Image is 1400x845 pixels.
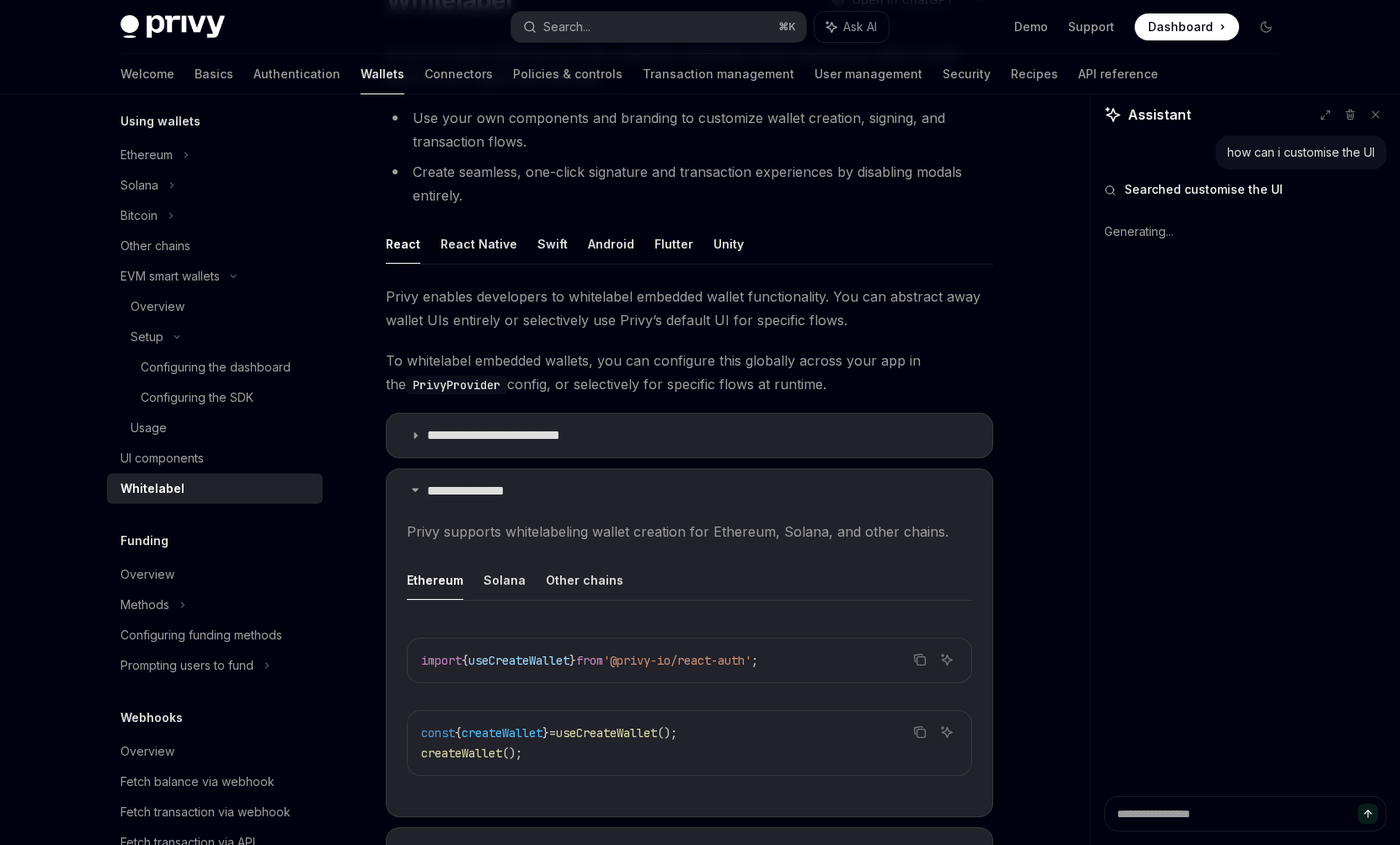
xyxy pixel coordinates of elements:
[643,54,794,94] a: Transaction management
[120,479,184,499] div: Whitelabel
[511,12,806,42] button: Search...⌘K
[407,560,463,600] button: Ethereum
[120,802,291,822] div: Fetch transaction via webhook
[1068,19,1114,35] a: Support
[120,145,173,165] div: Ethereum
[588,224,634,264] button: Android
[542,725,549,741] span: }
[107,352,323,382] a: Configuring the dashboard
[943,54,991,94] a: Security
[120,564,174,585] div: Overview
[1078,54,1158,94] a: API reference
[513,54,623,94] a: Policies & controls
[107,291,323,322] a: Overview
[386,160,993,207] li: Create seamless, one-click signature and transaction experiences by disabling modals entirely.
[713,224,744,264] button: Unity
[141,388,254,408] div: Configuring the SDK
[502,746,522,761] span: ();
[815,12,889,42] button: Ask AI
[1104,181,1387,198] button: Searched customise the UI
[107,382,323,413] a: Configuring the SDK
[107,473,323,504] a: Whitelabel
[468,653,569,668] span: useCreateWallet
[441,224,517,264] button: React Native
[556,725,657,741] span: useCreateWallet
[120,531,168,551] h5: Funding
[120,175,158,195] div: Solana
[1135,13,1239,40] a: Dashboard
[1253,13,1280,40] button: Toggle dark mode
[657,725,677,741] span: ();
[1128,104,1191,125] span: Assistant
[909,649,931,671] button: Copy the contents from the code block
[107,620,323,650] a: Configuring funding methods
[1011,54,1058,94] a: Recipes
[107,736,323,767] a: Overview
[254,54,340,94] a: Authentication
[120,655,254,676] div: Prompting users to fund
[421,746,502,761] span: createWallet
[107,413,323,443] a: Usage
[386,468,993,817] details: **** **** *****Privy supports whitelabeling wallet creation for Ethereum, Solana, and other chain...
[195,54,233,94] a: Basics
[120,236,190,256] div: Other chains
[131,297,184,317] div: Overview
[421,653,462,668] span: import
[386,106,993,153] li: Use your own components and branding to customize wallet creation, signing, and transaction flows.
[455,725,462,741] span: {
[1358,804,1378,824] button: Send message
[361,54,404,94] a: Wallets
[141,357,291,377] div: Configuring the dashboard
[120,741,174,762] div: Overview
[936,649,958,671] button: Ask AI
[815,54,922,94] a: User management
[131,418,167,438] div: Usage
[120,15,225,39] img: dark logo
[386,285,993,332] span: Privy enables developers to whitelabel embedded wallet functionality. You can abstract away walle...
[406,376,507,394] code: PrivyProvider
[120,266,220,286] div: EVM smart wallets
[107,797,323,827] a: Fetch transaction via webhook
[120,625,282,645] div: Configuring funding methods
[120,448,204,468] div: UI components
[120,595,169,615] div: Methods
[120,111,200,131] h5: Using wallets
[843,19,877,35] span: Ask AI
[537,224,568,264] button: Swift
[462,725,542,741] span: createWallet
[120,206,158,226] div: Bitcoin
[1227,144,1375,161] div: how can i customise the UI
[425,54,493,94] a: Connectors
[462,653,468,668] span: {
[1125,181,1283,198] span: Searched customise the UI
[655,224,693,264] button: Flutter
[407,520,972,543] span: Privy supports whitelabeling wallet creation for Ethereum, Solana, and other chains.
[484,560,526,600] button: Solana
[751,653,758,668] span: ;
[107,559,323,590] a: Overview
[549,725,556,741] span: =
[936,721,958,743] button: Ask AI
[1148,19,1213,35] span: Dashboard
[569,653,576,668] span: }
[909,721,931,743] button: Copy the contents from the code block
[386,224,420,264] button: React
[421,725,455,741] span: const
[120,708,183,728] h5: Webhooks
[1014,19,1048,35] a: Demo
[107,767,323,797] a: Fetch balance via webhook
[107,231,323,261] a: Other chains
[778,20,796,34] span: ⌘ K
[107,443,323,473] a: UI components
[120,54,174,94] a: Welcome
[546,560,623,600] button: Other chains
[603,653,751,668] span: '@privy-io/react-auth'
[576,653,603,668] span: from
[120,772,275,792] div: Fetch balance via webhook
[386,349,993,396] span: To whitelabel embedded wallets, you can configure this globally across your app in the config, or...
[543,17,590,37] div: Search...
[1104,210,1387,254] div: Generating...
[131,327,163,347] div: Setup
